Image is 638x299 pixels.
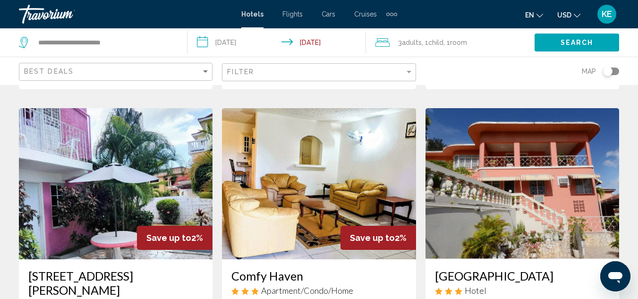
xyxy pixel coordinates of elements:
[582,65,596,78] span: Map
[443,36,467,49] span: , 1
[340,226,416,250] div: 2%
[595,4,619,24] button: User Menu
[350,233,395,243] span: Save up to
[557,11,571,19] span: USD
[596,67,619,76] button: Toggle map
[282,10,303,18] a: Flights
[231,269,406,283] a: Comfy Haven
[535,34,619,51] button: Search
[24,68,74,75] span: Best Deals
[386,7,397,22] button: Extra navigation items
[366,28,535,57] button: Travelers: 3 adults, 1 child
[602,9,612,19] span: KE
[428,39,443,46] span: Child
[561,39,594,47] span: Search
[231,285,406,296] div: 3 star Apartment
[435,285,610,296] div: 3 star Hotel
[465,285,486,296] span: Hotel
[146,233,191,243] span: Save up to
[322,10,335,18] a: Cars
[28,269,203,297] a: [STREET_ADDRESS][PERSON_NAME]
[19,5,232,24] a: Travorium
[187,28,366,57] button: Check-in date: Nov 30, 2025 Check-out date: Dec 1, 2025
[525,8,543,22] button: Change language
[354,10,377,18] a: Cruises
[557,8,580,22] button: Change currency
[402,39,422,46] span: Adults
[137,226,213,250] div: 2%
[241,10,264,18] a: Hotels
[19,108,213,259] img: Hotel image
[525,11,534,19] span: en
[600,261,630,291] iframe: Button to launch messaging window
[450,39,467,46] span: Room
[425,108,619,259] img: Hotel image
[261,285,353,296] span: Apartment/Condo/Home
[398,36,422,49] span: 3
[422,36,443,49] span: , 1
[24,68,210,76] mat-select: Sort by
[435,269,610,283] a: [GEOGRAPHIC_DATA]
[222,108,416,259] img: Hotel image
[222,63,416,82] button: Filter
[227,68,254,76] span: Filter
